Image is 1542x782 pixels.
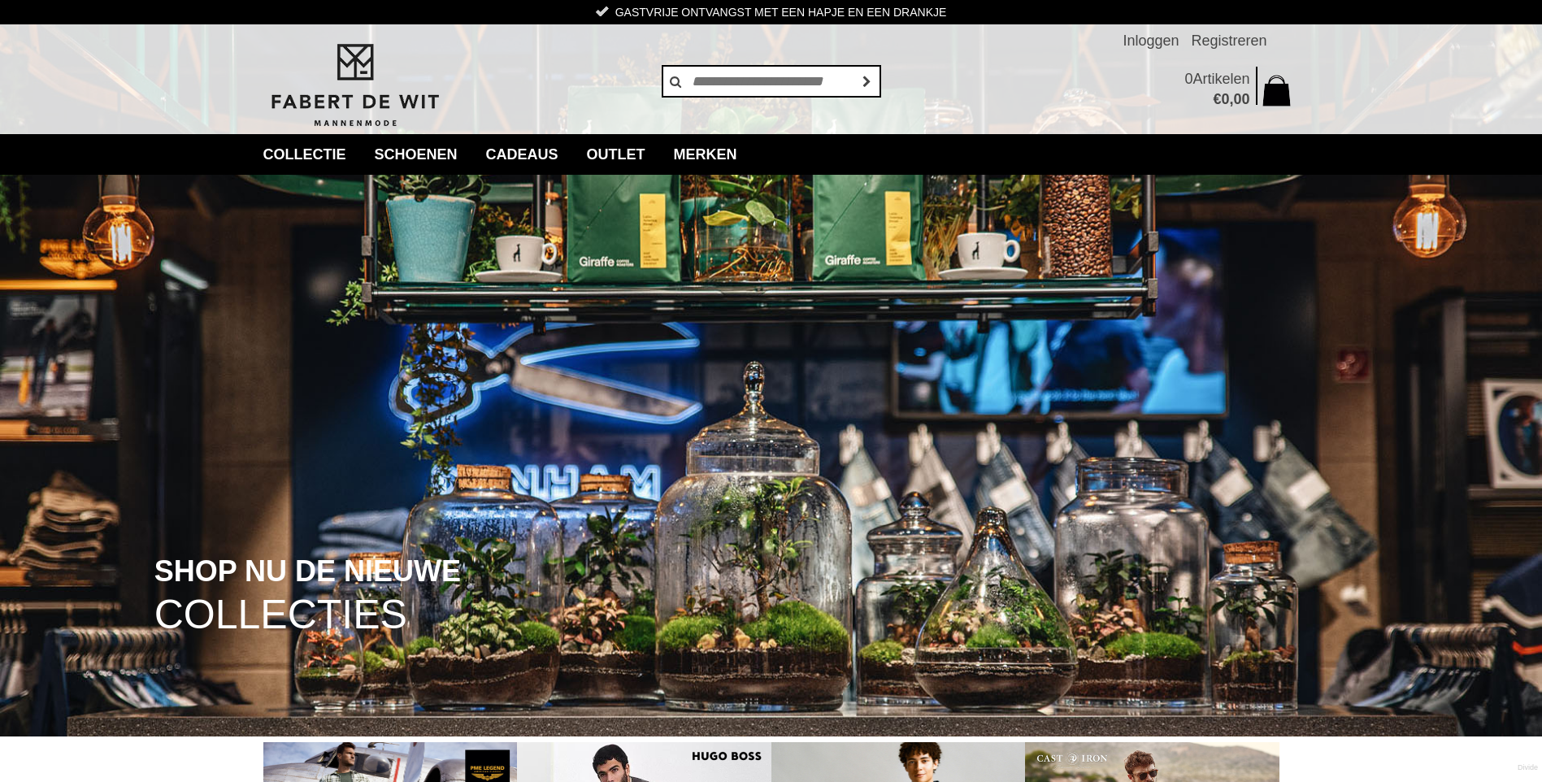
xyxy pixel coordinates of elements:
[154,556,461,587] span: SHOP NU DE NIEUWE
[154,594,407,636] span: COLLECTIES
[474,134,571,175] a: Cadeaus
[575,134,658,175] a: Outlet
[363,134,470,175] a: Schoenen
[1191,24,1266,57] a: Registreren
[1213,91,1221,107] span: €
[1518,758,1538,778] a: Divide
[251,134,358,175] a: collectie
[1184,71,1192,87] span: 0
[1233,91,1249,107] span: 00
[1192,71,1249,87] span: Artikelen
[263,41,446,129] img: Fabert de Wit
[1221,91,1229,107] span: 0
[1123,24,1179,57] a: Inloggen
[662,134,749,175] a: Merken
[1229,91,1233,107] span: ,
